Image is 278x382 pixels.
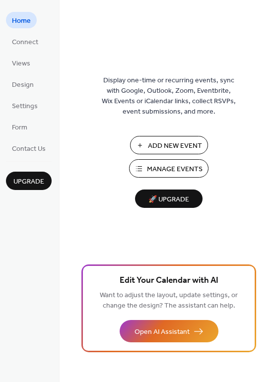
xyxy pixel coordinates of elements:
[12,16,31,26] span: Home
[120,274,218,288] span: Edit Your Calendar with AI
[130,136,208,154] button: Add New Event
[6,140,52,156] a: Contact Us
[6,172,52,190] button: Upgrade
[141,193,197,206] span: 🚀 Upgrade
[147,164,203,175] span: Manage Events
[6,12,37,28] a: Home
[6,97,44,114] a: Settings
[12,37,38,48] span: Connect
[13,177,44,187] span: Upgrade
[102,75,236,117] span: Display one-time or recurring events, sync with Google, Outlook, Zoom, Eventbrite, Wix Events or ...
[6,33,44,50] a: Connect
[12,101,38,112] span: Settings
[100,289,238,313] span: Want to adjust the layout, update settings, or change the design? The assistant can help.
[12,144,46,154] span: Contact Us
[12,59,30,69] span: Views
[6,119,33,135] a: Form
[129,159,208,178] button: Manage Events
[120,320,218,342] button: Open AI Assistant
[135,190,203,208] button: 🚀 Upgrade
[6,76,40,92] a: Design
[12,80,34,90] span: Design
[135,327,190,337] span: Open AI Assistant
[12,123,27,133] span: Form
[6,55,36,71] a: Views
[148,141,202,151] span: Add New Event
